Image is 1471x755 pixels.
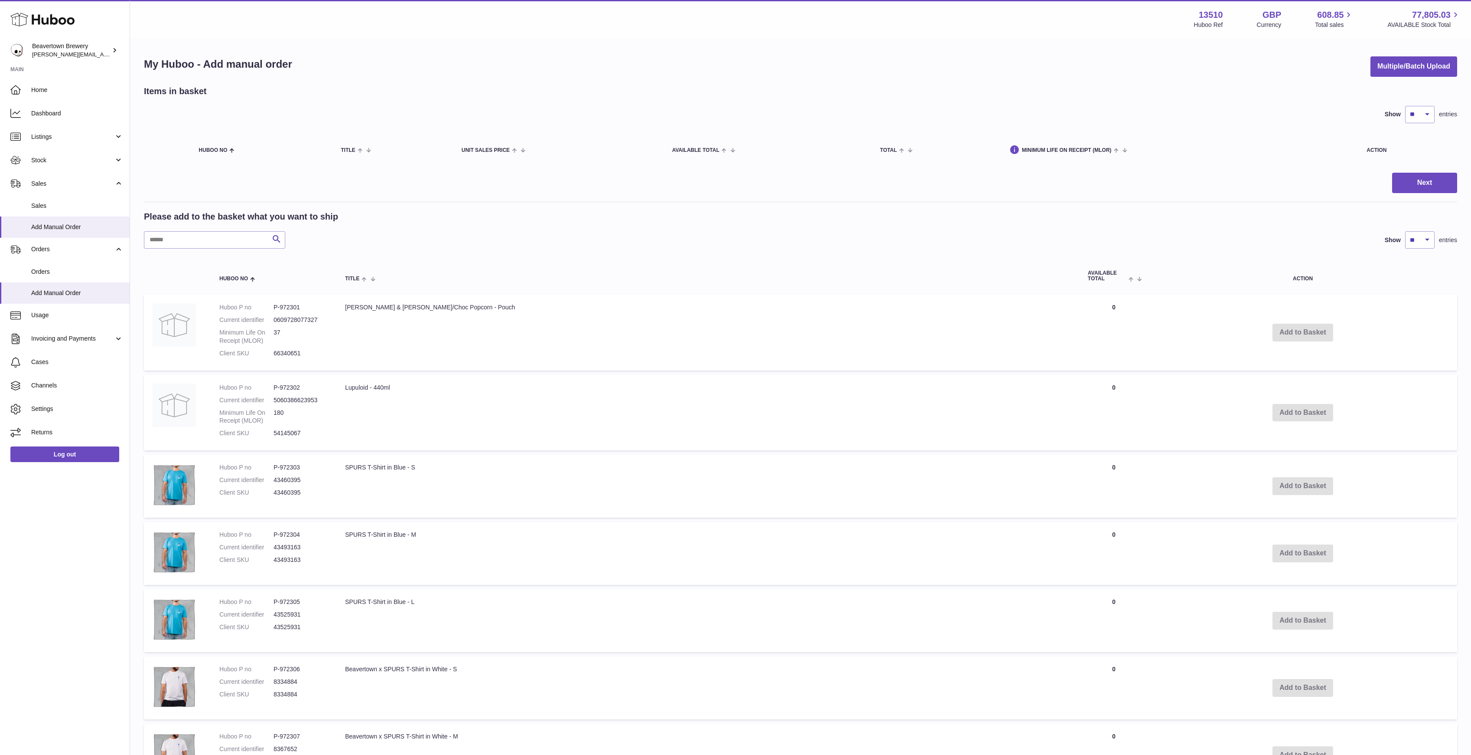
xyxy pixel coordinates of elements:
div: Beavertown Brewery [32,42,110,59]
a: Log out [10,446,119,462]
img: SPURS T-Shirt in Blue - M [153,531,196,574]
dt: Client SKU [219,429,274,437]
dt: Huboo P no [219,303,274,312]
div: Huboo Ref [1194,21,1223,29]
dd: P-972302 [274,384,328,392]
span: Channels [31,381,123,390]
dt: Minimum Life On Receipt (MLOR) [219,328,274,345]
span: Add Manual Order [31,223,123,231]
span: Unit Sales Price [461,148,509,153]
span: AVAILABLE Total [1088,270,1126,282]
dd: P-972306 [274,665,328,673]
dd: 8334884 [274,690,328,699]
span: Huboo no [219,276,248,282]
span: Title [341,148,355,153]
dd: 43460395 [274,489,328,497]
dt: Huboo P no [219,665,274,673]
h2: Please add to the basket what you want to ship [144,211,338,223]
strong: 13510 [1199,9,1223,21]
td: SPURS T-Shirt in Blue - S [336,455,1079,518]
td: SPURS T-Shirt in Blue - M [336,522,1079,585]
dt: Client SKU [219,690,274,699]
span: Settings [31,405,123,413]
td: 0 [1079,455,1148,518]
span: Huboo no [199,148,227,153]
dd: 54145067 [274,429,328,437]
a: 77,805.03 AVAILABLE Stock Total [1387,9,1461,29]
strong: GBP [1262,9,1281,21]
span: Orders [31,245,114,253]
span: [PERSON_NAME][EMAIL_ADDRESS][PERSON_NAME][DOMAIN_NAME] [32,51,220,58]
span: Total sales [1315,21,1354,29]
img: Matthew.McCormack@beavertownbrewery.co.uk [10,44,23,57]
span: Invoicing and Payments [31,335,114,343]
dt: Huboo P no [219,531,274,539]
img: SPURS T-Shirt in Blue - L [153,598,196,641]
dt: Client SKU [219,349,274,358]
dt: Client SKU [219,556,274,564]
th: Action [1148,262,1457,290]
dd: 43460395 [274,476,328,484]
img: Joe & Sephs Caramel/Choc Popcorn - Pouch [153,303,196,347]
dd: P-972301 [274,303,328,312]
span: Stock [31,156,114,164]
span: Returns [31,428,123,437]
dd: P-972304 [274,531,328,539]
span: Minimum Life On Receipt (MLOR) [1022,148,1112,153]
span: Listings [31,133,114,141]
td: SPURS T-Shirt in Blue - L [336,589,1079,652]
dt: Current identifier [219,745,274,753]
img: Lupuloid - 440ml [153,384,196,427]
span: 608.85 [1317,9,1344,21]
span: Add Manual Order [31,289,123,297]
dt: Huboo P no [219,732,274,741]
button: Next [1392,173,1457,193]
span: AVAILABLE Stock Total [1387,21,1461,29]
dd: 66340651 [274,349,328,358]
dd: 8367652 [274,745,328,753]
dt: Client SKU [219,623,274,631]
span: entries [1439,110,1457,118]
dt: Current identifier [219,678,274,686]
span: Cases [31,358,123,366]
td: Beavertown x SPURS T-Shirt in White - S [336,657,1079,719]
dd: 180 [274,409,328,425]
a: 608.85 Total sales [1315,9,1354,29]
dd: 43493163 [274,543,328,551]
span: Title [345,276,359,282]
button: Multiple/Batch Upload [1370,56,1457,77]
span: Sales [31,180,114,188]
label: Show [1385,110,1401,118]
td: 0 [1079,657,1148,719]
span: Total [880,148,897,153]
td: Lupuloid - 440ml [336,375,1079,450]
span: AVAILABLE Total [672,148,719,153]
dd: P-972305 [274,598,328,606]
dt: Current identifier [219,396,274,404]
span: entries [1439,236,1457,244]
span: Sales [31,202,123,210]
img: SPURS T-Shirt in Blue - S [153,463,196,507]
span: 77,805.03 [1412,9,1451,21]
h1: My Huboo - Add manual order [144,57,292,71]
dd: P-972307 [274,732,328,741]
dd: 43525931 [274,611,328,619]
dd: 43493163 [274,556,328,564]
div: Action [1367,148,1448,153]
span: Home [31,86,123,94]
dd: 37 [274,328,328,345]
dt: Current identifier [219,611,274,619]
td: 0 [1079,522,1148,585]
dd: 0609728077327 [274,316,328,324]
td: 0 [1079,375,1148,450]
dt: Huboo P no [219,598,274,606]
span: Usage [31,311,123,319]
dd: P-972303 [274,463,328,472]
dd: 8334884 [274,678,328,686]
dt: Huboo P no [219,384,274,392]
h2: Items in basket [144,85,207,97]
td: 0 [1079,295,1148,370]
dt: Client SKU [219,489,274,497]
dt: Huboo P no [219,463,274,472]
td: 0 [1079,589,1148,652]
